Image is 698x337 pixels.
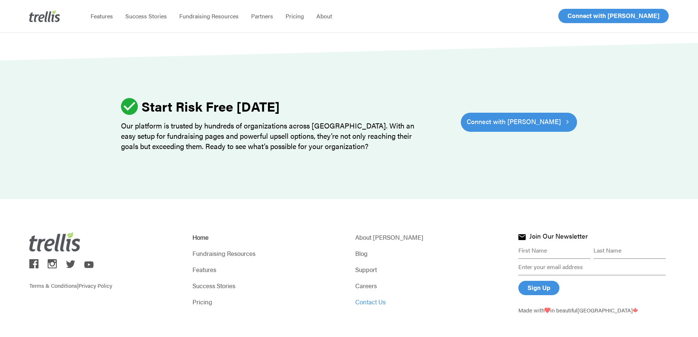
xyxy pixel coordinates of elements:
a: About [310,12,338,20]
span: [GEOGRAPHIC_DATA] [577,306,638,314]
input: Enter your email address [518,259,666,275]
span: Features [91,12,113,20]
span: Pricing [286,12,304,20]
strong: Start Risk Free [DATE] [142,97,280,116]
span: Connect with [PERSON_NAME] [467,116,561,127]
a: Home [192,232,343,242]
input: Last Name [594,242,666,259]
a: Partners [245,12,279,20]
a: Features [84,12,119,20]
img: Join Trellis Newsletter [518,234,526,240]
img: trellis on instagram [48,259,57,268]
a: Pricing [192,297,343,307]
a: Support [355,264,506,275]
a: Terms & Conditions [29,282,77,289]
img: trellis on youtube [84,261,93,268]
a: Contact Us [355,297,506,307]
a: Fundraising Resources [192,248,343,258]
p: Our platform is trusted by hundreds of organizations across [GEOGRAPHIC_DATA]. With an easy setup... [121,120,422,151]
a: Success Stories [192,280,343,291]
h4: Join Our Newsletter [529,232,588,242]
span: Success Stories [125,12,167,20]
p: Made with in beautiful [518,306,669,314]
img: Trellis Logo [29,232,81,251]
a: Connect with [PERSON_NAME] [461,113,577,132]
a: Blog [355,248,506,258]
img: trellis on twitter [66,260,75,268]
a: Privacy Policy [78,282,112,289]
img: Trellis - Canada [633,308,638,313]
input: Sign Up [518,281,559,295]
span: Connect with [PERSON_NAME] [567,11,660,20]
img: trellis on facebook [29,259,38,268]
a: Pricing [279,12,310,20]
a: Success Stories [119,12,173,20]
p: | [29,271,180,290]
img: Love From Trellis [544,308,550,313]
input: First Name [518,242,591,259]
span: Fundraising Resources [179,12,239,20]
span: Partners [251,12,273,20]
a: Features [192,264,343,275]
a: Careers [355,280,506,291]
img: Trellis [29,10,60,22]
a: About [PERSON_NAME] [355,232,506,242]
img: ic_check_circle_46.svg [121,98,138,115]
a: Connect with [PERSON_NAME] [558,9,669,23]
span: About [316,12,332,20]
a: Fundraising Resources [173,12,245,20]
